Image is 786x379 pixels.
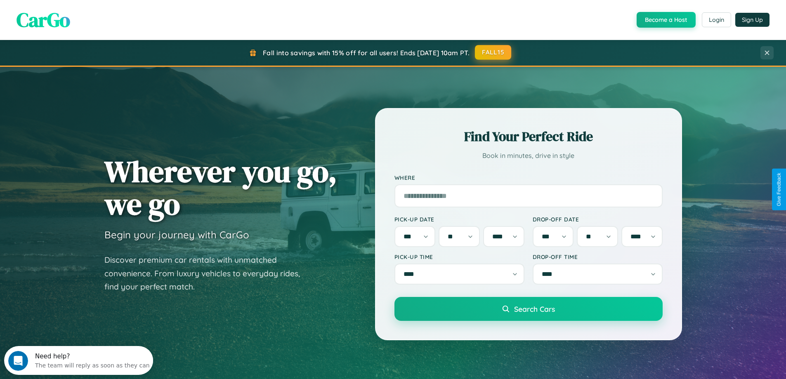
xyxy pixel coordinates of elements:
[475,45,511,60] button: FALL15
[702,12,731,27] button: Login
[394,253,524,260] label: Pick-up Time
[533,253,663,260] label: Drop-off Time
[4,346,153,375] iframe: Intercom live chat discovery launcher
[8,351,28,371] iframe: Intercom live chat
[394,297,663,321] button: Search Cars
[31,7,146,14] div: Need help?
[3,3,153,26] div: Open Intercom Messenger
[394,127,663,146] h2: Find Your Perfect Ride
[514,304,555,313] span: Search Cars
[31,14,146,22] div: The team will reply as soon as they can
[735,13,769,27] button: Sign Up
[104,228,249,241] h3: Begin your journey with CarGo
[104,155,337,220] h1: Wherever you go, we go
[637,12,696,28] button: Become a Host
[776,173,782,206] div: Give Feedback
[17,6,70,33] span: CarGo
[394,174,663,181] label: Where
[263,49,470,57] span: Fall into savings with 15% off for all users! Ends [DATE] 10am PT.
[394,150,663,162] p: Book in minutes, drive in style
[104,253,311,294] p: Discover premium car rentals with unmatched convenience. From luxury vehicles to everyday rides, ...
[394,216,524,223] label: Pick-up Date
[533,216,663,223] label: Drop-off Date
